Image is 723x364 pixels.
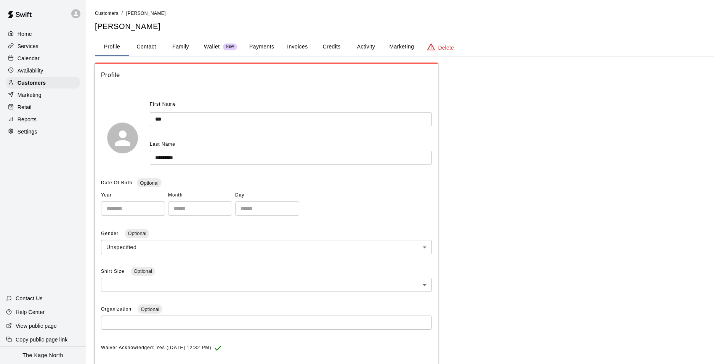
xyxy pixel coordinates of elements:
[101,240,432,254] div: Unspecified
[383,38,420,56] button: Marketing
[6,28,80,40] a: Home
[235,189,299,201] span: Day
[18,91,42,99] p: Marketing
[6,89,80,101] a: Marketing
[16,295,43,302] p: Contact Us
[16,308,45,316] p: Help Center
[126,11,166,16] span: [PERSON_NAME]
[18,128,37,135] p: Settings
[349,38,383,56] button: Activity
[95,38,714,56] div: basic tabs example
[95,38,129,56] button: Profile
[101,269,126,274] span: Shirt Size
[18,42,38,50] p: Services
[18,103,32,111] p: Retail
[101,70,432,80] span: Profile
[95,21,714,32] h5: [PERSON_NAME]
[125,230,149,236] span: Optional
[22,351,63,359] p: The Kage North
[122,9,123,17] li: /
[6,126,80,137] a: Settings
[18,79,46,87] p: Customers
[18,116,37,123] p: Reports
[6,65,80,76] a: Availability
[131,268,155,274] span: Optional
[18,55,40,62] p: Calendar
[6,53,80,64] a: Calendar
[168,189,232,201] span: Month
[438,44,454,52] p: Delete
[150,98,176,111] span: First Name
[18,67,43,74] p: Availability
[95,9,714,18] nav: breadcrumb
[95,11,119,16] span: Customers
[101,342,211,354] span: Waiver Acknowledged: Yes ([DATE] 12:32 PM)
[95,10,119,16] a: Customers
[18,30,32,38] p: Home
[101,231,120,236] span: Gender
[6,40,80,52] a: Services
[164,38,198,56] button: Family
[204,43,220,51] p: Wallet
[6,114,80,125] a: Reports
[150,142,175,147] span: Last Name
[101,180,132,185] span: Date Of Birth
[16,322,57,330] p: View public page
[314,38,349,56] button: Credits
[16,336,67,343] p: Copy public page link
[101,306,133,312] span: Organization
[129,38,164,56] button: Contact
[6,101,80,113] a: Retail
[6,77,80,89] a: Customers
[243,38,280,56] button: Payments
[223,44,237,49] span: New
[138,306,162,312] span: Optional
[101,189,165,201] span: Year
[280,38,314,56] button: Invoices
[137,180,161,186] span: Optional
